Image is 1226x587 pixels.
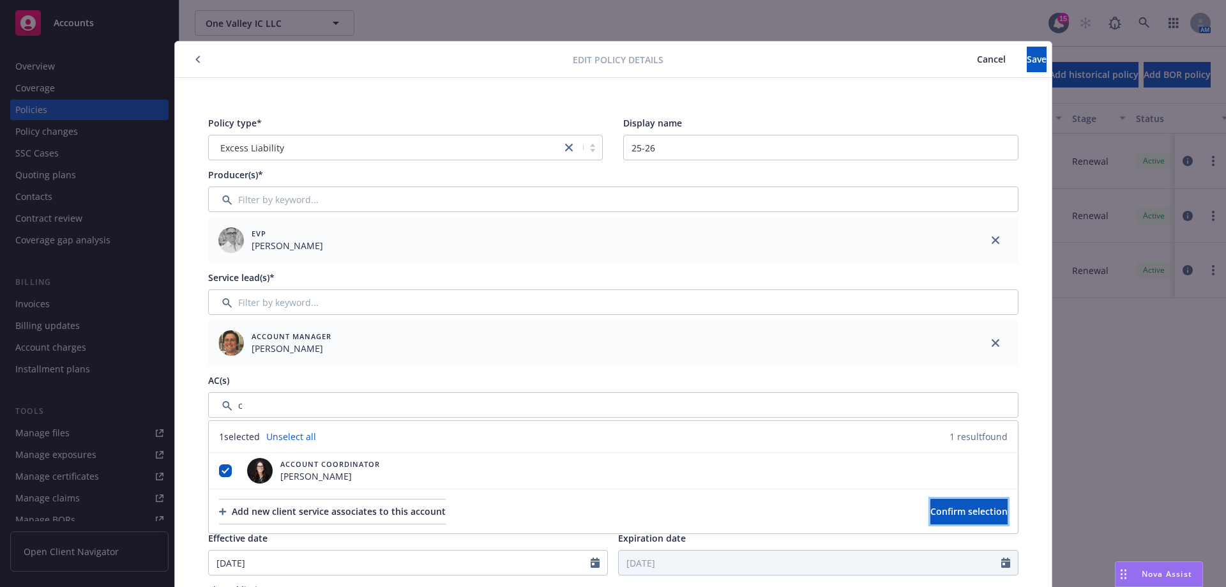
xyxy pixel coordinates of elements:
[988,335,1003,351] a: close
[1142,568,1192,579] span: Nova Assist
[266,430,316,443] a: Unselect all
[280,469,380,483] span: [PERSON_NAME]
[219,430,260,443] span: 1 selected
[220,141,284,155] span: Excess Liability
[208,532,268,544] span: Effective date
[208,117,262,129] span: Policy type*
[1001,558,1010,568] svg: Calendar
[209,551,591,575] input: MM/DD/YYYY
[561,140,577,155] a: close
[618,532,686,544] span: Expiration date
[1115,561,1203,587] button: Nova Assist
[247,458,273,484] img: employee photo
[573,53,663,66] span: Edit policy details
[252,239,323,252] span: [PERSON_NAME]
[1027,53,1047,65] span: Save
[218,330,244,356] img: employee photo
[1027,47,1047,72] button: Save
[930,505,1008,517] span: Confirm selection
[252,228,323,239] span: EVP
[956,47,1027,72] button: Cancel
[252,342,331,355] span: [PERSON_NAME]
[208,187,1018,212] input: Filter by keyword...
[280,459,380,469] span: Account Coordinator
[208,271,275,284] span: Service lead(s)*
[218,227,244,253] img: employee photo
[1116,562,1131,586] div: Drag to move
[950,430,1008,443] span: 1 result found
[619,551,1001,575] input: MM/DD/YYYY
[623,117,682,129] span: Display name
[208,392,1018,418] input: Filter by keyword...
[988,233,1003,248] a: close
[208,289,1018,315] input: Filter by keyword...
[208,374,229,386] span: AC(s)
[208,169,263,181] span: Producer(s)*
[219,499,446,524] button: Add new client service associates to this account
[215,141,556,155] span: Excess Liability
[930,499,1008,524] button: Confirm selection
[977,53,1006,65] span: Cancel
[252,331,331,342] span: Account Manager
[591,558,600,568] svg: Calendar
